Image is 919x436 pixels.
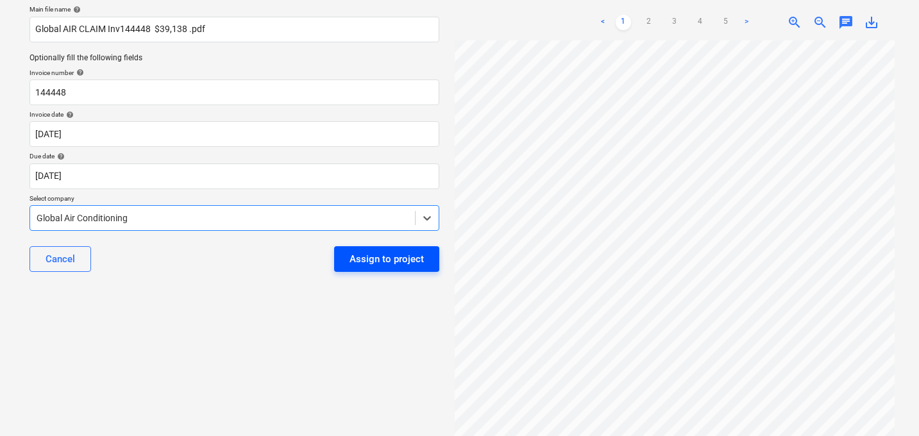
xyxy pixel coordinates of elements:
[30,121,439,147] input: Invoice date not specified
[30,53,439,63] p: Optionally fill the following fields
[855,374,919,436] iframe: Chat Widget
[30,5,439,13] div: Main file name
[63,111,74,119] span: help
[30,17,439,42] input: Main file name
[74,69,84,76] span: help
[71,6,81,13] span: help
[55,153,65,160] span: help
[30,194,439,205] p: Select company
[30,163,439,189] input: Due date not specified
[30,246,91,272] button: Cancel
[334,246,439,272] button: Assign to project
[30,69,439,77] div: Invoice number
[46,251,75,267] div: Cancel
[30,152,439,160] div: Due date
[350,251,424,267] div: Assign to project
[30,80,439,105] input: Invoice number
[30,110,439,119] div: Invoice date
